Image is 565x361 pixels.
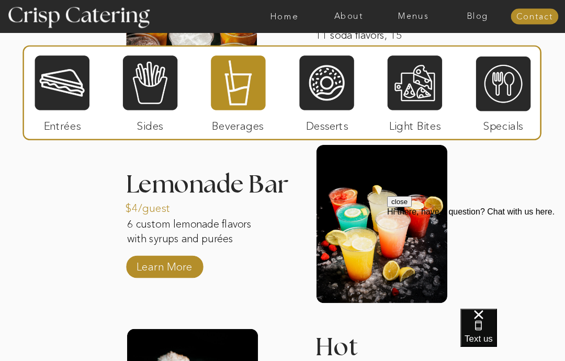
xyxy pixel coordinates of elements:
[119,110,182,138] p: Sides
[207,110,269,138] p: Beverages
[31,110,94,138] p: Entrées
[317,12,381,21] a: About
[381,12,445,21] a: Menus
[472,110,535,138] p: Specials
[384,110,447,138] p: Light Bites
[296,110,358,138] p: Desserts
[315,335,440,360] h3: Hot Cocoa Bar
[126,173,298,185] h3: Lemonade Bar
[387,196,565,322] iframe: podium webchat widget prompt
[133,251,196,278] a: Learn More
[460,309,565,361] iframe: podium webchat widget bubble
[127,217,260,262] p: 6 custom lemonade flavors with syrups and purées
[511,12,559,21] a: Contact
[445,12,510,21] a: Blog
[125,192,188,219] p: $4/guest
[252,12,317,21] a: Home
